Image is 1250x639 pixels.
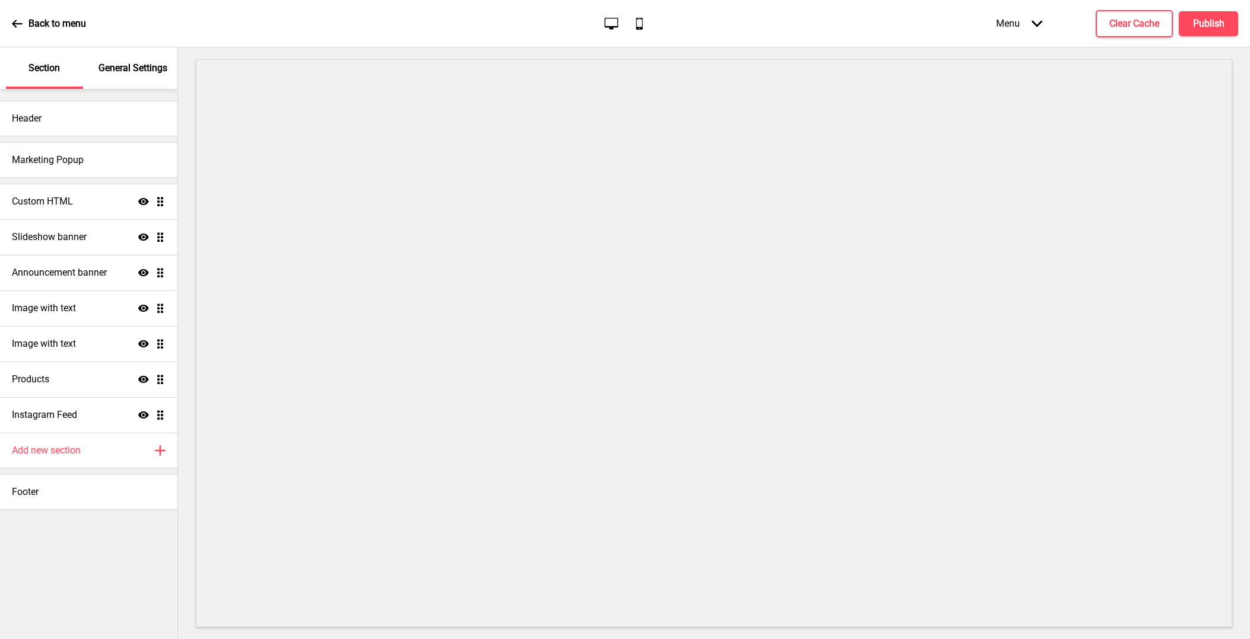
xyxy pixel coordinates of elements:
h4: Products [12,373,49,386]
button: Publish [1179,11,1238,36]
p: Section [28,62,60,75]
h4: Footer [12,485,39,499]
h4: Instagram Feed [12,408,77,421]
h4: Clear Cache [1109,17,1159,30]
h4: Announcement banner [12,266,107,279]
h4: Add new section [12,444,81,457]
h4: Marketing Popup [12,154,84,167]
p: Back to menu [28,17,86,30]
h4: Image with text [12,337,76,350]
button: Clear Cache [1096,10,1173,37]
p: General Settings [98,62,167,75]
h4: Publish [1193,17,1224,30]
div: Menu [984,6,1054,41]
h4: Image with text [12,302,76,315]
h4: Header [12,112,42,125]
a: Back to menu [12,8,86,40]
h4: Custom HTML [12,195,73,208]
h4: Slideshow banner [12,231,87,244]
